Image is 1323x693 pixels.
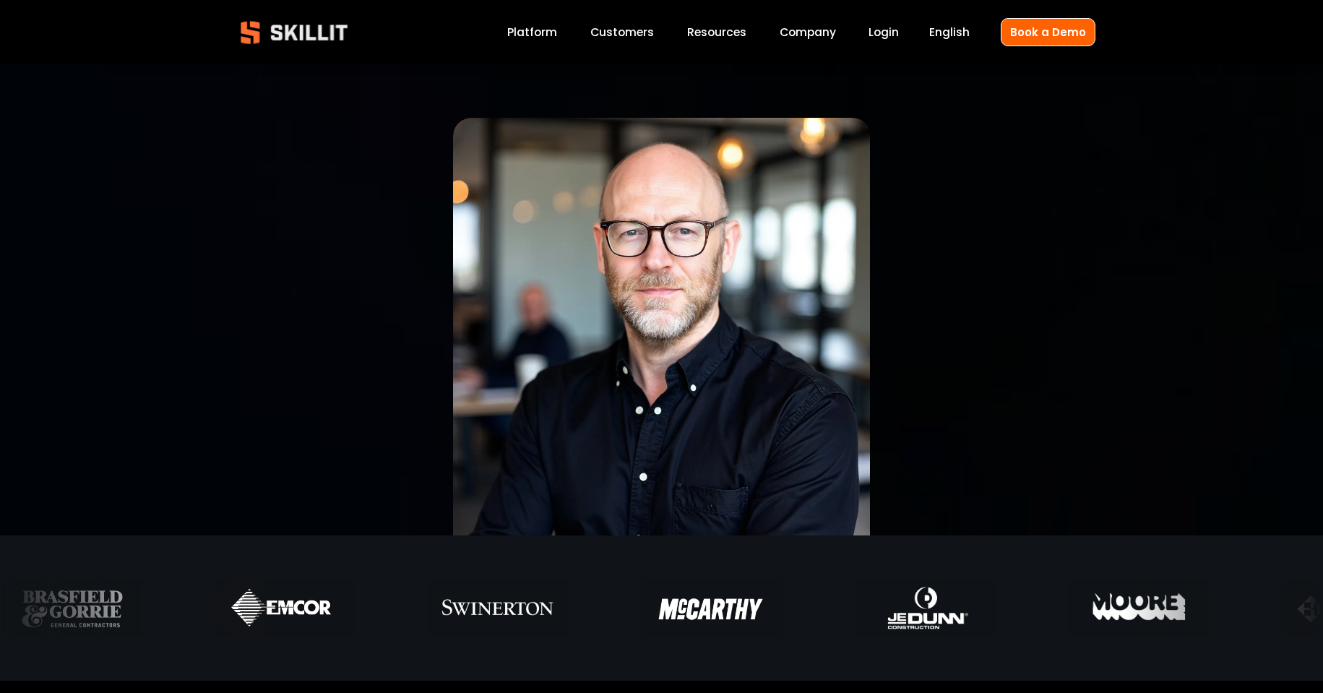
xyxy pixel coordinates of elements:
[929,22,970,42] div: language picker
[687,24,746,40] span: Resources
[507,22,557,42] a: Platform
[687,22,746,42] a: folder dropdown
[590,22,654,42] a: Customers
[1001,18,1095,46] a: Book a Demo
[869,22,899,42] a: Login
[780,22,836,42] a: Company
[929,24,970,40] span: English
[228,11,360,54] img: Skillit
